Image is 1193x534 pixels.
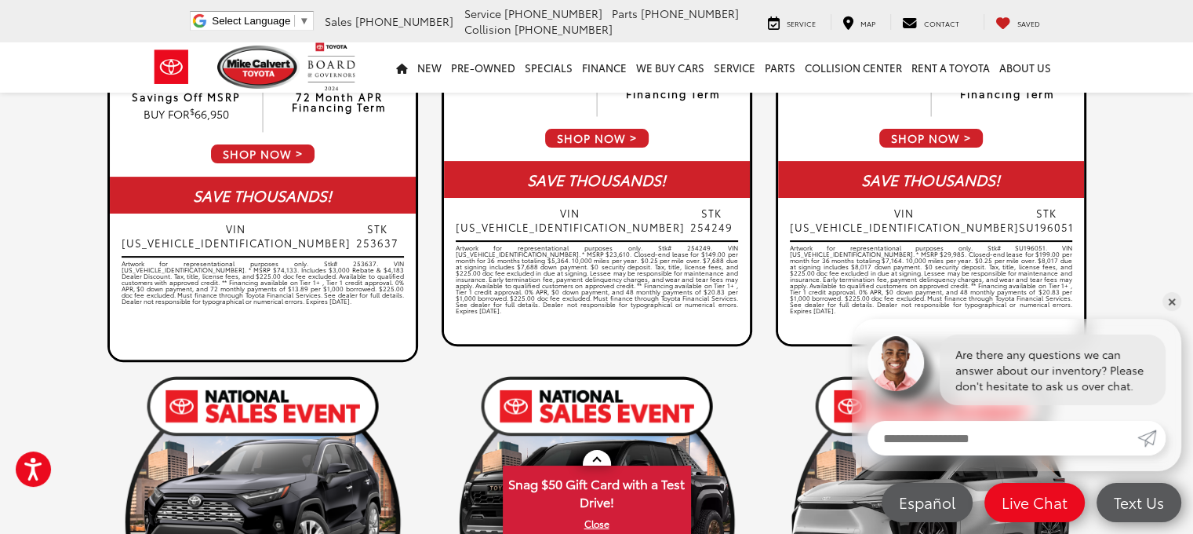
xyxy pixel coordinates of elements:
[1097,483,1181,522] a: Text Us
[142,42,201,93] img: Toyota
[878,127,984,149] span: SHOP NOW
[994,492,1075,512] span: Live Chat
[190,105,195,117] sup: $
[760,42,800,93] a: Parts
[271,92,408,112] p: 72 Month APR Financing Term
[867,421,1137,455] input: Enter your message
[890,14,971,30] a: Contact
[504,467,689,515] span: Snag $50 Gift Card with a Test Drive!
[391,42,413,93] a: Home
[299,15,309,27] span: ▼
[1137,421,1166,455] a: Submit
[995,42,1056,93] a: About Us
[800,42,907,93] a: Collision Center
[882,483,973,522] a: Español
[778,161,1084,198] div: SAVE THOUSANDS!
[1106,492,1172,512] span: Text Us
[605,79,742,99] p: 48 Month APR Financing Term
[831,14,887,30] a: Map
[612,5,638,21] span: Parts
[122,221,351,250] span: VIN [US_VEHICLE_IDENTIFICATION_NUMBER]
[907,42,995,93] a: Rent a Toyota
[110,177,416,214] div: SAVE THOUSANDS!
[446,42,520,93] a: Pre-Owned
[212,15,309,27] a: Select Language​
[217,46,300,89] img: Mike Calvert Toyota
[456,206,685,234] span: VIN [US_VEHICLE_IDENTIFICATION_NUMBER]
[118,106,255,122] p: BUY FOR 66,950
[325,13,352,29] span: Sales
[631,42,709,93] a: WE BUY CARS
[641,5,739,21] span: [PHONE_NUMBER]
[118,92,255,102] p: Savings Off MSRP
[924,18,959,28] span: Contact
[294,15,295,27] span: ​
[515,21,613,37] span: [PHONE_NUMBER]
[413,42,446,93] a: New
[464,5,501,21] span: Service
[984,14,1052,30] a: My Saved Vehicles
[891,492,963,512] span: Español
[122,261,404,355] div: Artwork for representational purposes only. Stk# 253637. VIN [US_VEHICLE_IDENTIFICATION_NUMBER]. ...
[709,42,760,93] a: Service
[351,221,404,250] span: STK 253637
[212,15,290,27] span: Select Language
[984,483,1085,522] a: Live Chat
[577,42,631,93] a: Finance
[787,18,816,28] span: Service
[209,143,316,165] span: SHOP NOW
[355,13,453,29] span: [PHONE_NUMBER]
[504,5,602,21] span: [PHONE_NUMBER]
[464,21,511,37] span: Collision
[1017,18,1040,28] span: Saved
[939,79,1076,99] p: 48 Month APR Financing Term
[940,335,1166,405] div: Are there any questions we can answer about our inventory? Please don't hesitate to ask us over c...
[756,14,827,30] a: Service
[520,42,577,93] a: Specials
[790,245,1072,339] div: Artwork for representational purposes only. Stk# SU196051. VIN [US_VEHICLE_IDENTIFICATION_NUMBER]...
[444,161,750,198] div: SAVE THOUSANDS!
[544,127,650,149] span: SHOP NOW
[867,335,924,391] img: Agent profile photo
[456,245,738,339] div: Artwork for representational purposes only. Stk# 254249. VIN [US_VEHICLE_IDENTIFICATION_NUMBER]. ...
[860,18,875,28] span: Map
[685,206,738,234] span: STK 254249
[1019,206,1074,234] span: STK SU196051
[790,206,1019,234] span: VIN [US_VEHICLE_IDENTIFICATION_NUMBER]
